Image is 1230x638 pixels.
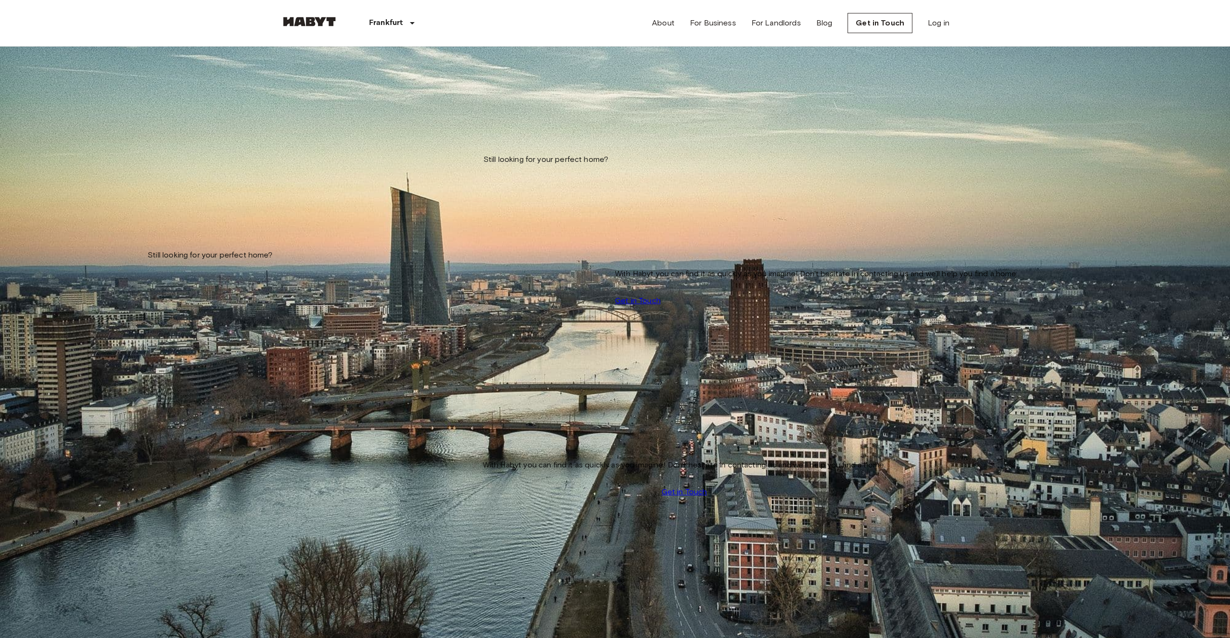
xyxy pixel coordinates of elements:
[848,13,912,33] a: Get in Touch
[928,17,949,29] a: Log in
[483,154,608,165] span: Still looking for your perfect home?
[662,486,707,498] a: Get in Touch
[816,17,833,29] a: Blog
[690,17,736,29] a: For Business
[652,17,675,29] a: About
[369,17,403,29] p: Frankfurt
[281,17,338,26] img: Habyt
[751,17,801,29] a: For Landlords
[483,459,886,471] span: With Habyt you can find it as quickly as you imagine! Don't hesitate in contacting us and we'll h...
